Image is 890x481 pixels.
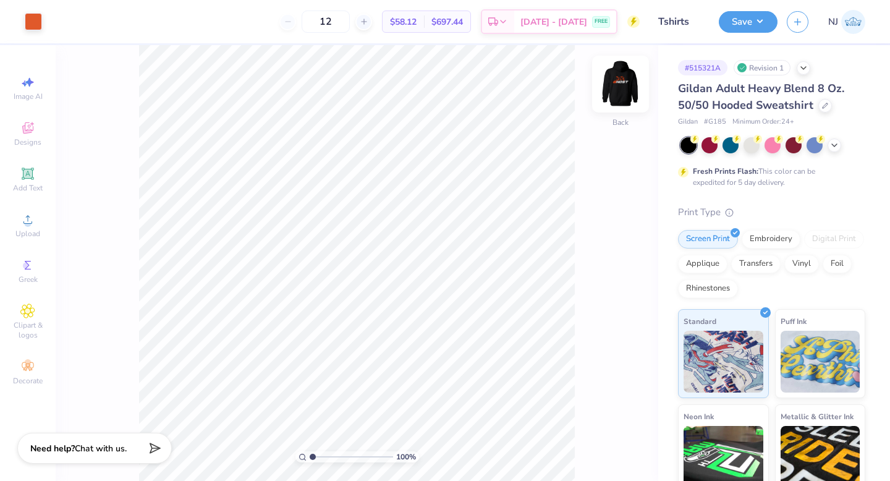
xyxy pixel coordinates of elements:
span: Designs [14,137,41,147]
a: NJ [828,10,865,34]
span: $58.12 [390,15,417,28]
span: 100 % [396,451,416,462]
div: Foil [823,255,852,273]
div: Applique [678,255,727,273]
div: Transfers [731,255,781,273]
div: Rhinestones [678,279,738,298]
span: [DATE] - [DATE] [520,15,587,28]
img: Back [596,59,645,109]
span: Metallic & Glitter Ink [781,410,854,423]
img: Puff Ink [781,331,860,393]
div: Revision 1 [734,60,790,75]
img: Standard [684,331,763,393]
span: Puff Ink [781,315,807,328]
input: Untitled Design [649,9,710,34]
img: Nidhi Jariwala [841,10,865,34]
div: Digital Print [804,230,864,249]
span: Minimum Order: 24 + [732,117,794,127]
div: Vinyl [784,255,819,273]
span: Decorate [13,376,43,386]
div: This color can be expedited for 5 day delivery. [693,166,845,188]
div: Print Type [678,205,865,219]
span: # G185 [704,117,726,127]
span: Chat with us. [75,443,127,454]
span: Greek [19,275,38,284]
div: # 515321A [678,60,727,75]
strong: Need help? [30,443,75,454]
span: Gildan Adult Heavy Blend 8 Oz. 50/50 Hooded Sweatshirt [678,81,844,113]
span: Add Text [13,183,43,193]
span: FREE [595,17,608,26]
div: Embroidery [742,230,800,249]
span: Neon Ink [684,410,714,423]
span: Upload [15,229,40,239]
div: Screen Print [678,230,738,249]
input: – – [302,11,350,33]
span: Clipart & logos [6,320,49,340]
strong: Fresh Prints Flash: [693,166,758,176]
span: NJ [828,15,838,29]
div: Back [612,117,629,128]
span: Standard [684,315,716,328]
span: $697.44 [431,15,463,28]
button: Save [719,11,778,33]
span: Gildan [678,117,698,127]
span: Image AI [14,92,43,101]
